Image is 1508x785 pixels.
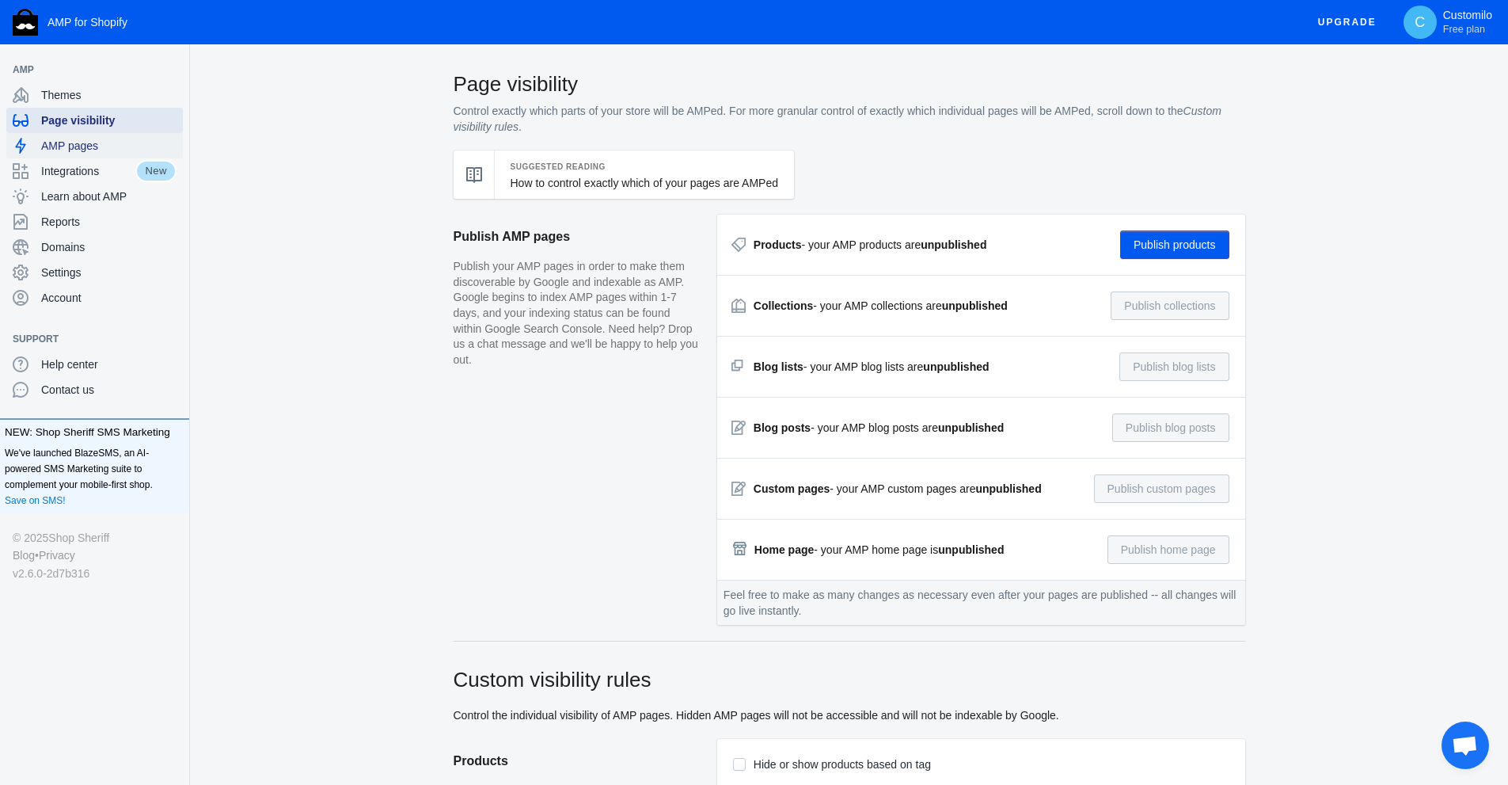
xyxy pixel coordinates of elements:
div: - your AMP blog lists are [754,359,990,375]
button: Publish blog lists [1119,352,1229,381]
div: - your AMP home page is [754,542,1005,558]
p: Publish your AMP pages in order to make them discoverable by Google and indexable as AMP. Google ... [454,259,701,368]
span: Support [13,331,161,347]
div: - your AMP products are [754,237,987,253]
div: Open chat [1442,722,1489,769]
a: Domains [6,234,183,260]
i: Custom visibility rules [454,105,1221,133]
a: AMP pages [6,133,183,158]
img: Shop Sheriff Logo [13,9,38,36]
strong: unpublished [938,543,1004,556]
a: How to control exactly which of your pages are AMPed [511,177,779,189]
span: AMP for Shopify [47,16,127,29]
strong: unpublished [975,482,1041,495]
a: Contact us [6,377,183,402]
span: AMP pages [41,138,177,154]
span: Integrations [41,163,135,179]
p: Customilo [1443,9,1492,36]
strong: Products [754,238,802,251]
div: © 2025 [13,529,177,547]
strong: Custom pages [754,482,830,495]
a: Themes [6,82,183,108]
a: Shop Sheriff [48,529,109,547]
span: Free plan [1443,23,1485,36]
span: AMP [13,62,161,78]
a: Settings [6,260,183,285]
div: Feel free to make as many changes as necessary even after your pages are published -- all changes... [717,580,1245,625]
h2: Page visibility [454,70,1245,98]
span: Contact us [41,382,177,398]
span: Learn about AMP [41,189,177,204]
button: Publish custom pages [1094,474,1229,503]
button: Add a sales channel [161,67,186,73]
span: Reports [41,214,177,230]
h2: Custom visibility rules [454,665,1245,694]
span: New [135,160,177,182]
strong: unpublished [921,238,986,251]
a: Reports [6,209,183,234]
button: Publish products [1120,231,1229,259]
a: IntegrationsNew [6,158,183,184]
strong: Blog lists [754,360,803,373]
strong: unpublished [938,421,1004,434]
strong: unpublished [942,299,1008,312]
span: Upgrade [1318,8,1377,36]
a: Privacy [39,547,75,564]
button: Add a sales channel [161,336,186,342]
span: Settings [41,265,177,280]
span: Account [41,290,177,306]
a: Learn about AMP [6,184,183,209]
strong: Collections [754,299,813,312]
span: Help center [41,356,177,372]
div: - your AMP blog posts are [754,420,1004,436]
div: - your AMP custom pages are [754,481,1042,497]
label: Hide or show products based on tag [754,755,931,775]
span: Page visibility [41,112,177,128]
div: Control the individual visibility of AMP pages. Hidden AMP pages will not be accessible and will ... [454,665,1245,723]
a: Account [6,285,183,311]
button: Upgrade [1305,8,1389,37]
span: C [1412,14,1428,30]
strong: Home page [754,543,814,556]
p: Control exactly which parts of your store will be AMPed. For more granular control of exactly whi... [454,104,1245,135]
span: Themes [41,87,177,103]
h5: Suggested Reading [511,158,779,175]
div: v2.6.0-2d7b316 [13,565,177,582]
a: Page visibility [6,108,183,133]
div: - your AMP collections are [754,298,1008,314]
strong: Blog posts [754,421,811,434]
button: Publish blog posts [1112,413,1229,442]
strong: unpublished [923,360,989,373]
a: Blog [13,547,35,564]
h2: Publish AMP pages [454,215,701,259]
button: Publish collections [1111,292,1229,320]
span: Domains [41,239,177,255]
div: • [13,547,177,564]
button: Publish home page [1107,535,1229,564]
h2: Products [454,739,701,783]
a: Save on SMS! [5,493,66,509]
